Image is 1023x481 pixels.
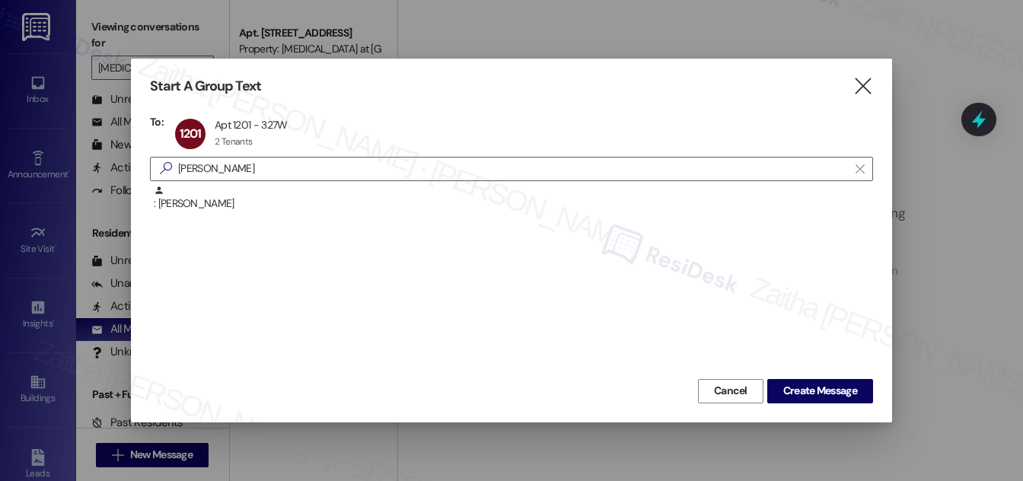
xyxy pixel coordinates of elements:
button: Clear text [848,158,872,180]
span: Cancel [714,383,747,399]
i:  [852,78,873,94]
i:  [856,163,864,175]
div: : [PERSON_NAME] [154,185,873,212]
button: Create Message [767,379,873,403]
button: Cancel [698,379,763,403]
i:  [154,161,178,177]
h3: Start A Group Text [150,78,261,95]
div: : [PERSON_NAME] [150,185,873,223]
input: Search for any contact or apartment [178,158,848,180]
h3: To: [150,115,164,129]
span: Create Message [783,383,857,399]
div: Apt 1201 - 327W [215,118,288,132]
span: 1201 [180,126,202,142]
div: 2 Tenants [215,135,253,148]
